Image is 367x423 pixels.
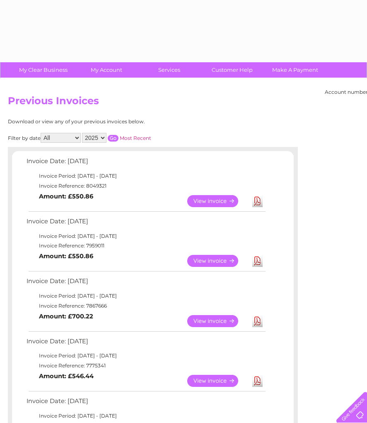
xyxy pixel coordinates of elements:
[39,252,93,260] b: Amount: £550.86
[187,195,248,207] a: View
[135,62,203,78] a: Services
[252,375,263,387] a: Download
[187,315,248,327] a: View
[261,62,329,78] a: Make A Payment
[187,375,248,387] a: View
[24,361,267,371] td: Invoice Reference: 7775341
[24,411,267,421] td: Invoice Period: [DATE] - [DATE]
[9,62,77,78] a: My Clear Business
[39,372,94,380] b: Amount: £546.44
[24,351,267,361] td: Invoice Period: [DATE] - [DATE]
[252,255,263,267] a: Download
[24,171,267,181] td: Invoice Period: [DATE] - [DATE]
[8,119,225,125] div: Download or view any of your previous invoices below.
[252,195,263,207] a: Download
[24,156,267,171] td: Invoice Date: [DATE]
[120,135,151,141] a: Most Recent
[39,313,93,320] b: Amount: £700.22
[198,62,266,78] a: Customer Help
[24,231,267,241] td: Invoice Period: [DATE] - [DATE]
[24,336,267,351] td: Invoice Date: [DATE]
[252,315,263,327] a: Download
[24,181,267,191] td: Invoice Reference: 8049321
[24,396,267,411] td: Invoice Date: [DATE]
[24,216,267,231] td: Invoice Date: [DATE]
[72,62,140,78] a: My Account
[39,193,93,200] b: Amount: £550.86
[24,276,267,291] td: Invoice Date: [DATE]
[24,291,267,301] td: Invoice Period: [DATE] - [DATE]
[8,133,225,143] div: Filter by date
[187,255,248,267] a: View
[24,301,267,311] td: Invoice Reference: 7867666
[24,241,267,251] td: Invoice Reference: 7959011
